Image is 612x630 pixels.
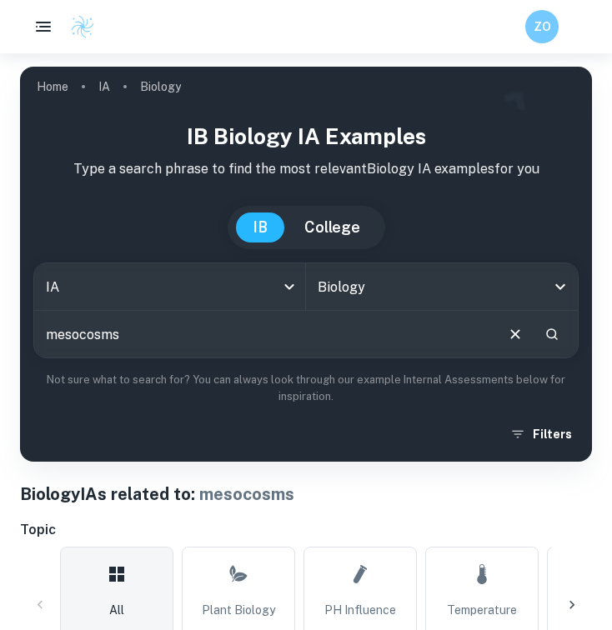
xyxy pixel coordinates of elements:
[98,75,110,98] a: IA
[33,159,579,179] p: Type a search phrase to find the most relevant Biology IA examples for you
[324,601,396,619] span: pH Influence
[109,601,124,619] span: All
[20,67,592,462] img: profile cover
[447,601,517,619] span: Temperature
[34,311,493,357] input: E.g. photosynthesis, coffee and protein, HDI and diabetes...
[70,14,95,39] img: Clastify logo
[33,120,579,152] h1: IB Biology IA examples
[60,14,95,39] a: Clastify logo
[202,601,275,619] span: Plant Biology
[20,482,592,507] h1: Biology IAs related to:
[236,212,284,242] button: IB
[20,520,592,540] h6: Topic
[288,212,377,242] button: College
[538,320,566,348] button: Search
[506,419,579,449] button: Filters
[33,372,579,406] p: Not sure what to search for? You can always look through our example Internal Assessments below f...
[499,318,531,350] button: Clear
[140,77,181,96] p: Biology
[533,17,552,36] h6: ZO
[549,275,572,298] button: Open
[37,75,68,98] a: Home
[199,484,294,504] span: mesocosms
[34,263,305,310] div: IA
[525,10,559,43] button: ZO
